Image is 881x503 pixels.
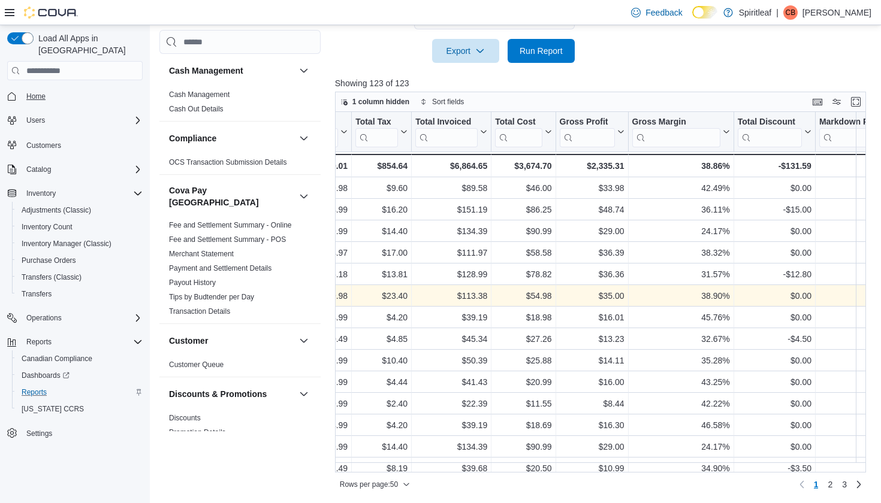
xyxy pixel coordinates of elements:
div: $39.19 [415,310,487,325]
div: $20.50 [495,461,551,475]
nav: Pagination for preceding grid [795,475,866,494]
div: -$131.59 [738,159,811,173]
div: Subtotal [295,117,338,147]
span: Run Report [520,45,563,57]
span: Canadian Compliance [17,352,143,366]
div: Gross Margin [632,117,720,147]
div: Cova Pay [GEOGRAPHIC_DATA] [159,218,321,323]
div: Total Discount [738,117,802,128]
div: $4.44 [355,375,408,389]
div: 38.90% [632,289,729,303]
div: $4.20 [355,418,408,432]
button: Cova Pay [GEOGRAPHIC_DATA] [169,184,294,208]
button: Enter fullscreen [849,95,863,109]
span: Reports [17,385,143,399]
a: Customer Queue [169,360,224,369]
div: $29.00 [559,224,624,238]
div: $39.99 [295,353,348,368]
span: Home [22,89,143,104]
span: 1 column hidden [352,97,409,107]
div: $0.00 [738,353,811,368]
div: $111.97 [415,246,487,260]
div: $14.40 [355,224,408,238]
div: Gross Profit [559,117,614,128]
div: Total Tax [355,117,398,128]
span: Adjustments (Classic) [17,203,143,217]
div: $0.00 [738,181,811,195]
div: $128.99 [415,267,487,281]
div: $9.60 [355,181,408,195]
span: Dashboards [22,371,70,380]
div: 42.22% [632,396,729,411]
div: 24.17% [632,440,729,454]
button: Catalog [2,161,147,178]
div: Cash Management [159,87,321,121]
button: Catalog [22,162,56,177]
div: $40.49 [295,332,348,346]
div: $113.38 [415,289,487,303]
span: Customers [22,137,143,152]
span: Dashboards [17,368,143,383]
span: Transfers [17,287,143,301]
a: Fee and Settlement Summary - POS [169,235,286,244]
a: Transfers (Classic) [17,270,86,284]
h3: Cash Management [169,65,243,77]
div: $0.00 [738,418,811,432]
div: $10.40 [355,353,408,368]
button: Transfers [12,286,147,302]
span: Inventory Count [17,220,143,234]
div: Total Invoiced [415,117,478,147]
button: Run Report [508,39,575,63]
div: Gross Profit [559,117,614,147]
div: $6,010.01 [295,159,348,173]
div: $50.39 [415,353,487,368]
div: $31.49 [295,461,348,475]
button: Reports [22,335,56,349]
button: Total Discount [738,117,811,147]
div: 32.67% [632,332,729,346]
div: $134.99 [295,202,348,217]
div: $11.55 [495,396,551,411]
div: -$12.80 [738,267,811,281]
a: Home [22,89,50,104]
h3: Customer [169,335,208,347]
button: Total Cost [495,117,551,147]
h3: Discounts & Promotions [169,388,267,400]
span: Inventory Count [22,222,73,232]
div: $16.30 [559,418,624,432]
button: Transfers (Classic) [12,269,147,286]
a: Fee and Settlement Summary - Online [169,221,292,229]
span: Inventory Manager (Classic) [17,237,143,251]
span: Adjustments (Classic) [22,205,91,215]
a: Customers [22,138,66,153]
span: Transfers (Classic) [17,270,143,284]
div: 34.90% [632,461,729,475]
div: $134.39 [415,440,487,454]
div: $14.40 [355,440,408,454]
div: Discounts & Promotions [159,411,321,459]
div: Total Cost [495,117,542,147]
div: $41.43 [415,375,487,389]
button: Inventory [2,185,147,202]
div: $2,335.31 [559,159,624,173]
p: Spiritleaf [739,5,771,20]
a: Page 2 of 3 [823,475,837,494]
button: Total Tax [355,117,408,147]
span: Washington CCRS [17,402,143,416]
div: $2.40 [355,396,408,411]
button: Canadian Compliance [12,350,147,367]
div: $16.00 [559,375,624,389]
span: Catalog [22,162,143,177]
div: $13.23 [559,332,624,346]
button: Cash Management [297,63,311,78]
span: Canadian Compliance [22,354,92,363]
div: $18.98 [495,310,551,325]
div: $23.40 [355,289,408,303]
a: Cash Management [169,90,230,99]
div: $0.00 [738,310,811,325]
button: Users [2,112,147,129]
div: 38.32% [632,246,729,260]
div: 31.57% [632,267,729,281]
div: $119.99 [295,440,348,454]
